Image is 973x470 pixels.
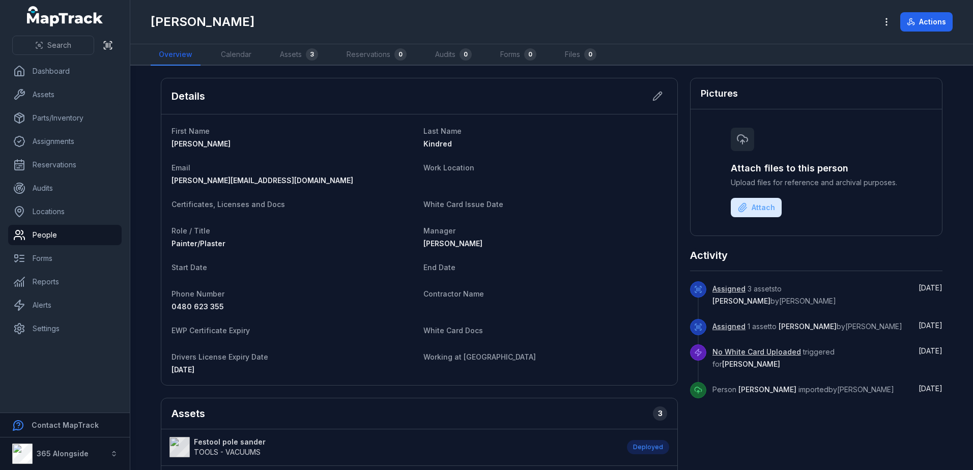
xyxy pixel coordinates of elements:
h2: Details [171,89,205,103]
span: [PERSON_NAME] [722,360,780,368]
a: Parts/Inventory [8,108,122,128]
time: 30/09/2025, 2:59:08 pm [919,321,942,330]
a: Festool pole sanderTOOLS - VACUUMS [169,437,617,457]
span: Painter/Plaster [171,239,225,248]
span: Upload files for reference and archival purposes. [731,178,902,188]
span: Work Location [423,163,474,172]
span: [DATE] [919,384,942,393]
div: 3 [653,406,667,421]
a: Reservations0 [338,44,415,66]
span: [PERSON_NAME][EMAIL_ADDRESS][DOMAIN_NAME] [171,176,353,185]
span: [DATE] [919,321,942,330]
span: White Card Docs [423,326,483,335]
span: [PERSON_NAME] [779,322,837,331]
span: TOOLS - VACUUMS [194,448,261,456]
a: People [8,225,122,245]
span: 3 assets to by [PERSON_NAME] [712,284,836,305]
strong: Contact MapTrack [32,421,99,429]
div: Deployed [627,440,669,454]
h2: Activity [690,248,728,262]
div: 0 [524,48,536,61]
a: Forms0 [492,44,545,66]
a: Forms [8,248,122,269]
span: EWP Certificate Expiry [171,326,250,335]
span: Role / Title [171,226,210,235]
span: Person imported by [PERSON_NAME] [712,385,894,394]
span: Working at [GEOGRAPHIC_DATA] [423,352,536,361]
span: Manager [423,226,455,235]
a: Audits [8,178,122,198]
strong: 365 Alongside [37,449,89,458]
a: MapTrack [27,6,103,26]
h2: Assets [171,406,205,421]
h3: Pictures [701,86,738,101]
div: 0 [394,48,407,61]
a: Locations [8,201,122,222]
div: 3 [306,48,318,61]
span: White Card Issue Date [423,200,503,209]
div: 0 [460,48,472,61]
a: Assigned [712,284,746,294]
h1: [PERSON_NAME] [151,14,254,30]
a: Audits0 [427,44,480,66]
span: Start Date [171,263,207,272]
span: Certificates, Licenses and Docs [171,200,285,209]
div: 0 [584,48,596,61]
span: Drivers License Expiry Date [171,352,268,361]
button: Search [12,36,94,55]
span: [PERSON_NAME] [423,239,482,248]
a: Files0 [557,44,605,66]
span: Search [47,40,71,50]
span: [PERSON_NAME] [738,385,796,394]
span: [PERSON_NAME] [171,139,231,148]
a: Assets [8,84,122,105]
span: End Date [423,263,455,272]
a: Assigned [712,321,746,332]
strong: Festool pole sander [194,437,266,447]
span: Kindred [423,139,452,148]
a: Reports [8,272,122,292]
span: Last Name [423,127,462,135]
h3: Attach files to this person [731,161,902,175]
a: Overview [151,44,201,66]
a: Calendar [213,44,260,66]
a: Assets3 [272,44,326,66]
button: Attach [731,198,782,217]
button: Actions [900,12,953,32]
span: Contractor Name [423,289,484,298]
span: Phone Number [171,289,224,298]
time: 09/09/2025, 2:40:55 pm [919,384,942,393]
span: Email [171,163,190,172]
a: Assignments [8,131,122,152]
span: [DATE] [171,365,194,374]
a: Dashboard [8,61,122,81]
a: Settings [8,318,122,339]
span: triggered for [712,347,835,368]
time: 30/09/2025, 2:59:42 pm [919,283,942,292]
a: Reservations [8,155,122,175]
a: Alerts [8,295,122,315]
span: [PERSON_NAME] [712,297,770,305]
span: 1 asset to by [PERSON_NAME] [712,322,902,331]
time: 04/11/2029, 10:00:00 am [171,365,194,374]
a: No White Card Uploaded [712,347,801,357]
span: First Name [171,127,210,135]
time: 09/09/2025, 3:05:00 pm [919,346,942,355]
span: [DATE] [919,346,942,355]
span: [DATE] [919,283,942,292]
span: 0480 623 355 [171,302,224,311]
